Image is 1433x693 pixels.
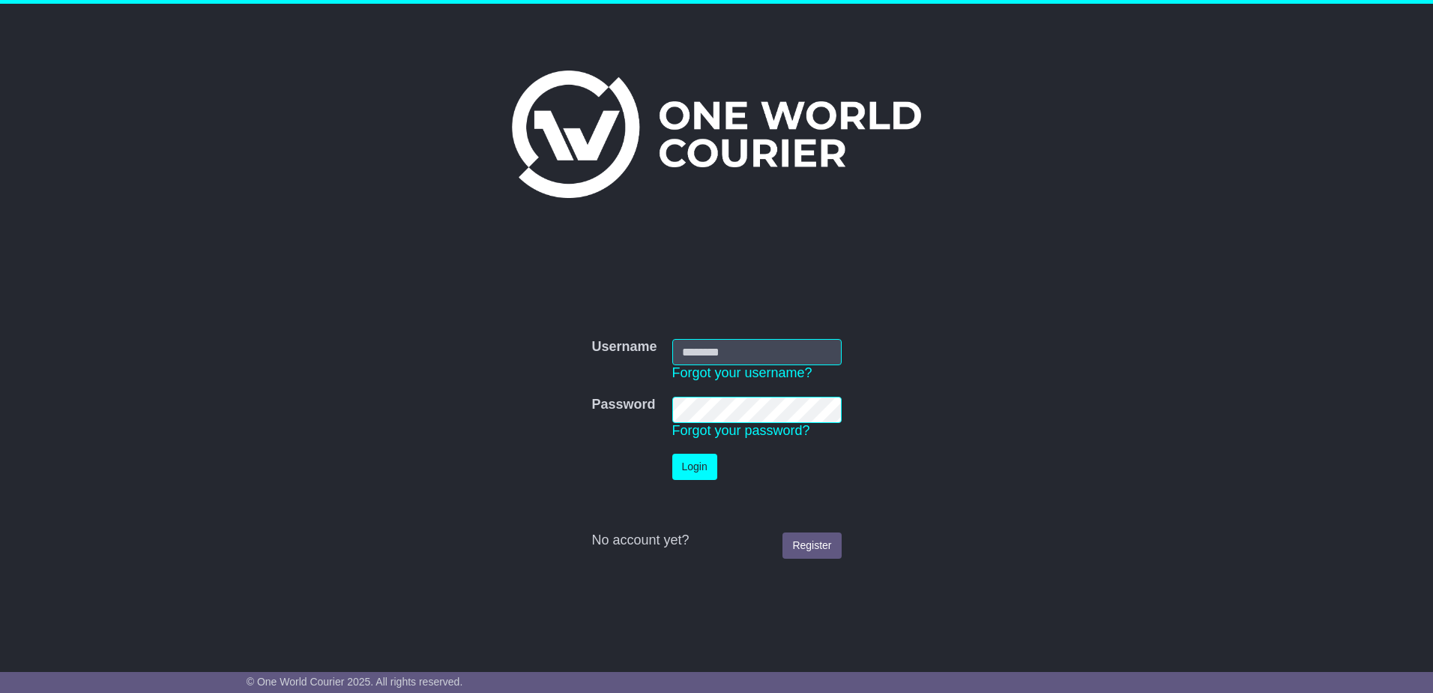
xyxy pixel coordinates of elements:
label: Password [591,397,655,413]
label: Username [591,339,657,355]
a: Forgot your password? [672,423,810,438]
div: No account yet? [591,532,841,549]
img: One World [512,70,921,198]
span: © One World Courier 2025. All rights reserved. [247,676,463,688]
button: Login [672,454,717,480]
a: Forgot your username? [672,365,812,380]
a: Register [782,532,841,559]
